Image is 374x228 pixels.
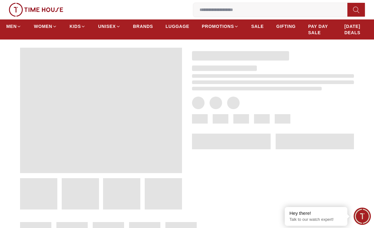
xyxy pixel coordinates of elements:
a: BRANDS [133,21,153,32]
a: WOMEN [34,21,57,32]
a: [DATE] DEALS [344,21,368,38]
div: Chat Widget [354,208,371,225]
a: SALE [251,21,264,32]
p: Talk to our watch expert! [289,217,343,222]
a: PAY DAY SALE [308,21,332,38]
a: LUGGAGE [166,21,190,32]
div: Hey there! [289,210,343,216]
span: PAY DAY SALE [308,23,332,36]
span: KIDS [70,23,81,29]
span: [DATE] DEALS [344,23,368,36]
a: MEN [6,21,21,32]
span: GIFTING [276,23,296,29]
a: PROMOTIONS [202,21,239,32]
span: BRANDS [133,23,153,29]
a: GIFTING [276,21,296,32]
a: UNISEX [98,21,120,32]
a: KIDS [70,21,86,32]
span: UNISEX [98,23,116,29]
img: ... [9,3,63,17]
span: LUGGAGE [166,23,190,29]
span: SALE [251,23,264,29]
span: PROMOTIONS [202,23,234,29]
span: MEN [6,23,17,29]
span: WOMEN [34,23,52,29]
